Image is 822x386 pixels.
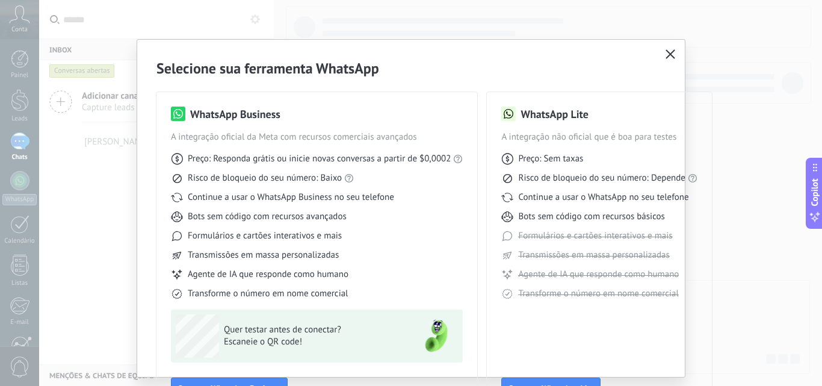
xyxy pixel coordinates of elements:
[188,153,451,165] span: Preço: Responda grátis ou inicie novas conversas a partir de $0,0002
[809,178,821,206] span: Copilot
[518,269,679,281] span: Agente de IA que responde como humano
[188,230,342,242] span: Formulários e cartões interativos e mais
[156,59,666,78] h2: Selecione sua ferramenta WhatsApp
[171,131,463,143] span: A integração oficial da Meta com recursos comerciais avançados
[188,172,342,184] span: Risco de bloqueio do seu número: Baixo
[224,336,400,348] span: Escaneie o QR code!
[501,131,697,143] span: A integração não oficial que é boa para testes
[518,153,583,165] span: Preço: Sem taxas
[188,249,339,261] span: Transmissões em massa personalizadas
[188,288,348,300] span: Transforme o número em nome comercial
[518,172,685,184] span: Risco de bloqueio do seu número: Depende
[518,230,672,242] span: Formulários e cartões interativos e mais
[521,107,588,122] h3: WhatsApp Lite
[518,249,669,261] span: Transmissões em massa personalizadas
[224,324,400,336] span: Quer testar antes de conectar?
[190,107,280,122] h3: WhatsApp Business
[188,269,348,281] span: Agente de IA que responde como humano
[518,288,678,300] span: Transforme o número em nome comercial
[518,191,688,204] span: Continue a usar o WhatsApp no seu telefone
[518,211,664,223] span: Bots sem código com recursos básicos
[188,191,394,204] span: Continue a usar o WhatsApp Business no seu telefone
[415,314,458,358] img: green-phone.png
[188,211,347,223] span: Bots sem código com recursos avançados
